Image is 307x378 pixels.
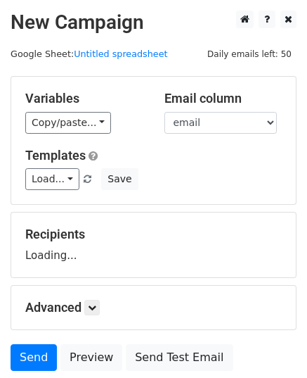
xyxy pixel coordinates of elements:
[202,46,296,62] span: Daily emails left: 50
[74,49,167,59] a: Untitled spreadsheet
[101,168,138,190] button: Save
[25,148,86,163] a: Templates
[164,91,282,106] h5: Email column
[25,91,143,106] h5: Variables
[126,344,233,371] a: Send Test Email
[25,227,282,242] h5: Recipients
[25,300,282,315] h5: Advanced
[11,11,296,34] h2: New Campaign
[25,112,111,134] a: Copy/paste...
[25,168,79,190] a: Load...
[11,344,57,371] a: Send
[202,49,296,59] a: Daily emails left: 50
[11,49,168,59] small: Google Sheet:
[60,344,122,371] a: Preview
[25,227,282,263] div: Loading...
